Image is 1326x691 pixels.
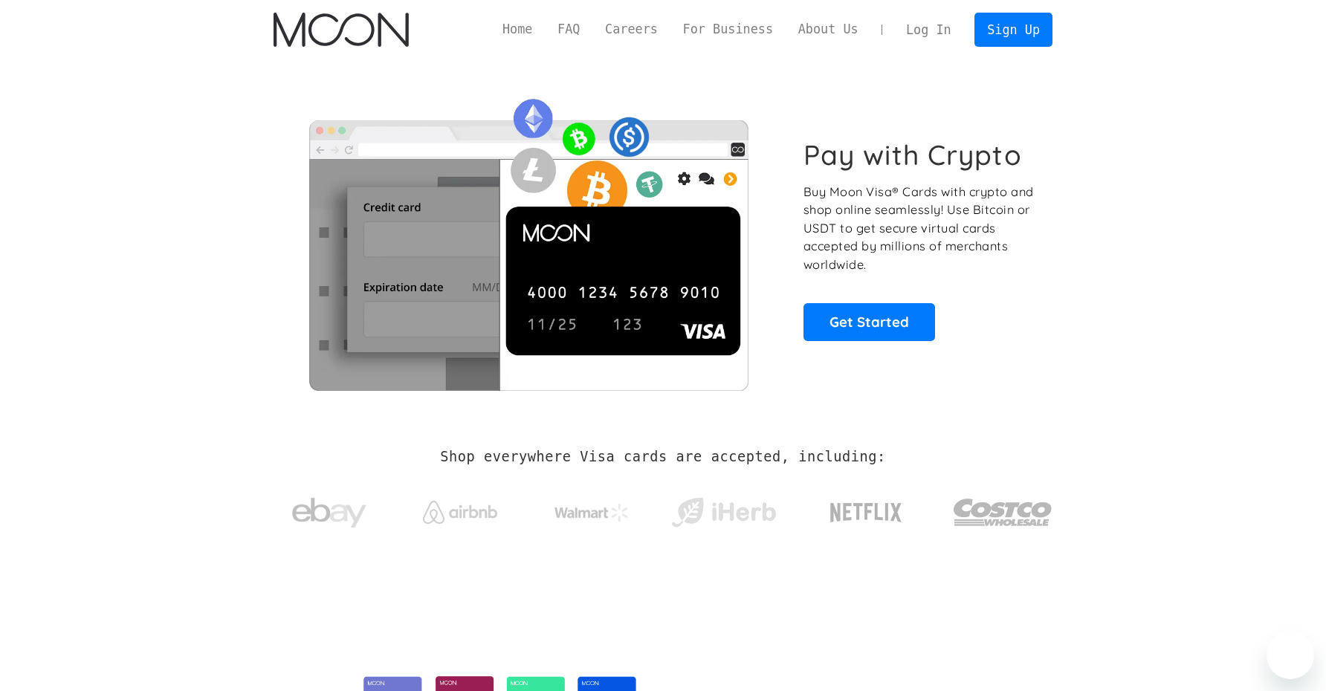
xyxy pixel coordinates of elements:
[274,13,408,47] a: home
[274,88,783,390] img: Moon Cards let you spend your crypto anywhere Visa is accepted.
[490,20,545,39] a: Home
[440,449,885,465] h2: Shop everywhere Visa cards are accepted, including:
[670,20,786,39] a: For Business
[893,13,963,46] a: Log In
[274,475,384,544] a: ebay
[800,479,933,539] a: Netflix
[974,13,1052,46] a: Sign Up
[668,478,779,539] a: iHerb
[405,486,516,531] a: Airbnb
[803,303,935,340] a: Get Started
[423,501,497,524] img: Airbnb
[537,489,647,529] a: Walmart
[592,20,670,39] a: Careers
[292,490,366,536] img: ebay
[545,20,592,39] a: FAQ
[554,504,629,522] img: Walmart
[1267,632,1314,679] iframe: Button to launch messaging window
[829,494,903,531] img: Netflix
[803,138,1022,172] h1: Pay with Crypto
[786,20,871,39] a: About Us
[953,470,1052,548] a: Costco
[953,484,1052,540] img: Costco
[668,493,779,532] img: iHerb
[803,183,1036,274] p: Buy Moon Visa® Cards with crypto and shop online seamlessly! Use Bitcoin or USDT to get secure vi...
[274,13,408,47] img: Moon Logo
